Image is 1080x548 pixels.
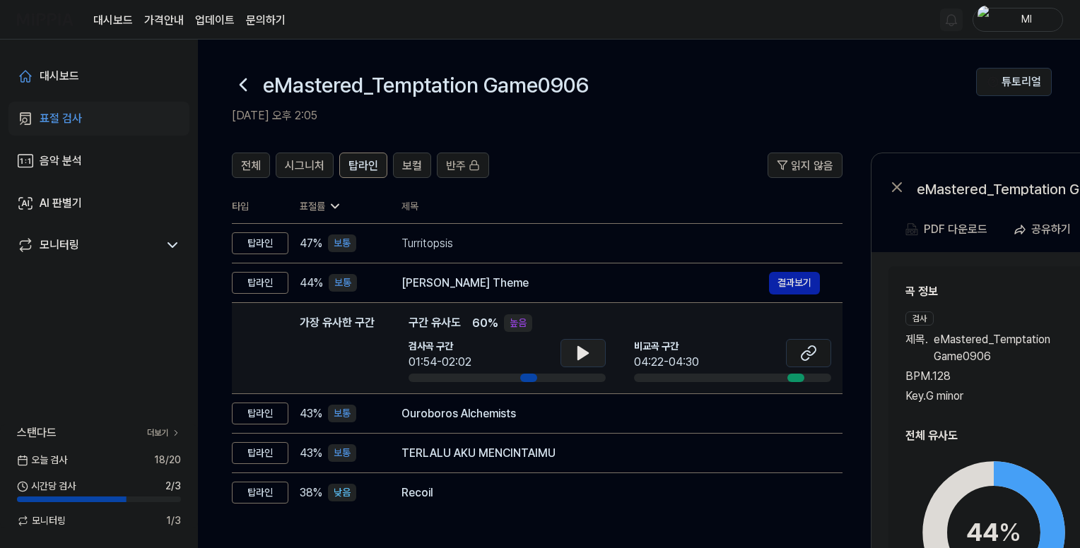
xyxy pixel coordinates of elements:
button: 결과보기 [769,272,820,294]
img: Help [987,76,999,88]
span: 47 % [300,235,322,252]
span: 읽지 않음 [791,157,833,174]
h2: [DATE] 오후 2:05 [232,107,976,124]
div: 높음 [504,314,532,332]
button: 읽지 않음 [768,153,843,178]
button: 전체 [232,153,270,178]
span: % [999,517,1021,547]
span: 구간 유사도 [409,314,461,332]
button: PDF 다운로드 [903,215,990,244]
div: AI 판별기 [40,195,82,212]
div: 낮음 [328,484,356,501]
span: 1 / 3 [166,513,181,528]
div: 탑라인 [232,272,288,294]
span: 전체 [241,157,261,174]
span: 검사곡 구간 [409,339,471,354]
img: profile [978,6,994,34]
button: 보컬 [393,153,431,178]
div: 표절률 [300,199,379,214]
div: 음악 분석 [40,153,82,169]
div: 04:22-04:30 [634,354,699,371]
button: 튜토리얼 [976,68,1052,96]
div: 보통 [328,405,356,422]
span: 스탠다드 [17,424,57,441]
div: Recoil [401,484,820,501]
img: 알림 [943,11,960,28]
button: 시그니처 [276,153,334,178]
th: 제목 [401,189,843,223]
div: 공유하기 [1031,220,1071,239]
span: 보컬 [402,157,422,174]
span: 60 % [472,315,498,332]
div: [PERSON_NAME] Theme [401,275,769,292]
span: 오늘 검사 [17,453,67,467]
a: 음악 분석 [8,144,189,178]
button: 탑라인 [339,153,387,178]
div: 모니터링 [40,237,79,254]
th: 타입 [232,189,288,224]
span: 비교곡 구간 [634,339,699,354]
img: PDF Download [905,223,918,236]
button: 반주 [437,153,489,178]
div: Ml [999,11,1054,27]
div: Turritopsis [401,235,820,252]
span: 38 % [300,484,322,501]
button: profileMl [973,8,1063,32]
a: 대시보드 [8,59,189,93]
a: 모니터링 [17,237,158,254]
div: PDF 다운로드 [924,220,987,239]
span: 탑라인 [348,157,378,174]
span: 제목 . [905,331,928,365]
div: Ouroboros Alchemists [401,405,820,422]
span: 시그니처 [285,157,324,174]
div: TERLALU AKU MENCINTAIMU [401,445,820,462]
span: 모니터링 [17,513,66,528]
a: 업데이트 [195,12,235,29]
div: 대시보드 [40,68,79,85]
div: 탑라인 [232,482,288,504]
div: 탑라인 [232,403,288,424]
a: 표절 검사 [8,102,189,136]
span: 18 / 20 [154,453,181,467]
h1: eMastered_Temptation Game0906 [263,69,589,101]
div: 탑라인 [232,232,288,254]
div: 보통 [329,274,357,292]
a: 문의하기 [246,12,286,29]
span: 반주 [446,157,466,174]
span: 시간당 검사 [17,479,76,494]
span: 43 % [300,445,322,462]
div: 검사 [905,311,934,326]
span: 2 / 3 [165,479,181,494]
div: 보통 [328,234,356,252]
div: 01:54-02:02 [409,354,471,371]
span: 43 % [300,405,322,422]
button: 가격안내 [144,12,184,29]
div: 가장 유사한 구간 [300,314,375,382]
div: 보통 [328,444,356,462]
div: 표절 검사 [40,110,82,127]
a: 더보기 [147,427,181,439]
div: 탑라인 [232,442,288,464]
a: 대시보드 [93,12,133,29]
a: AI 판별기 [8,186,189,220]
span: 44 % [300,275,323,292]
